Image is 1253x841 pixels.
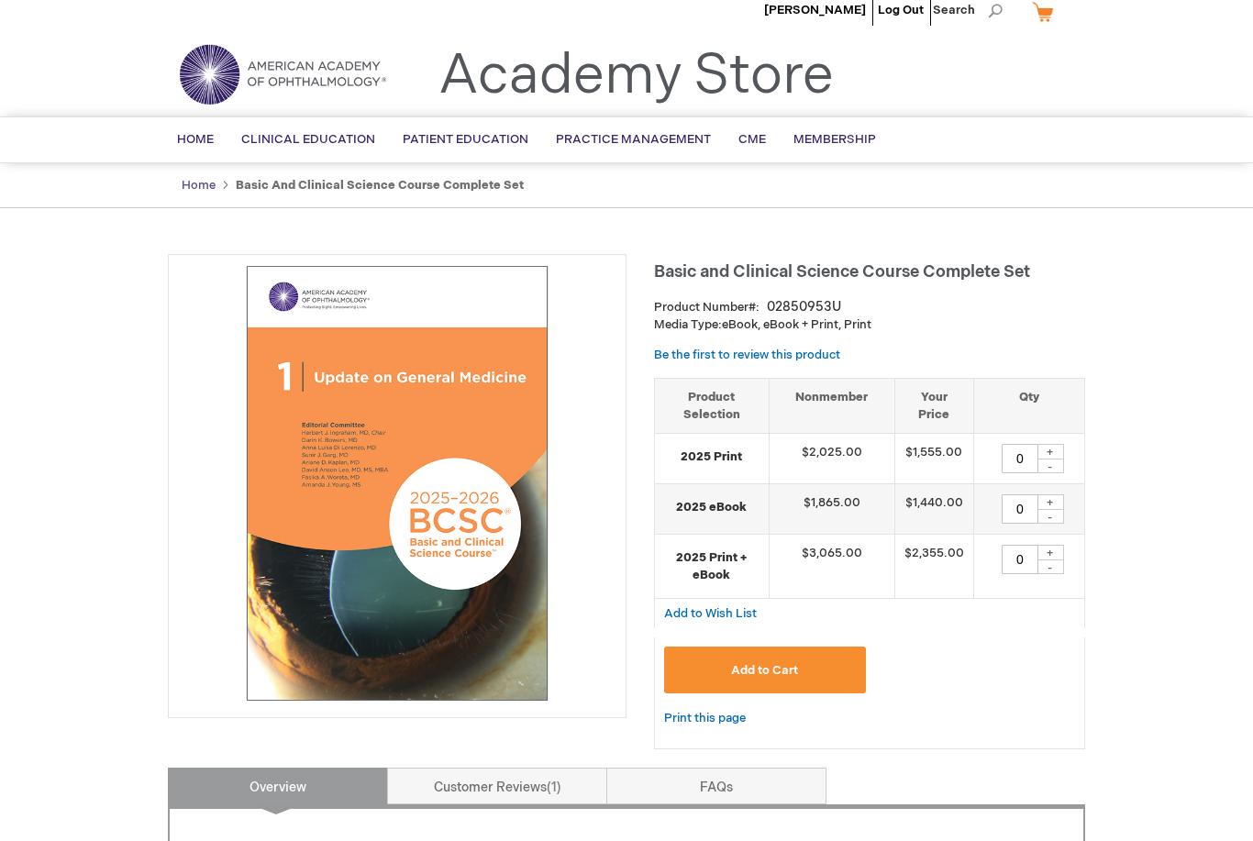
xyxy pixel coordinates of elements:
[654,318,722,333] strong: Media Type:
[878,4,924,18] a: Log Out
[1002,495,1038,525] input: Qty
[664,647,866,694] button: Add to Cart
[606,769,826,805] a: FAQs
[1037,495,1064,511] div: +
[767,299,841,317] div: 02850953U
[403,133,528,148] span: Patient Education
[1037,510,1064,525] div: -
[547,780,561,796] span: 1
[764,4,866,18] a: [PERSON_NAME]
[664,606,757,622] a: Add to Wish List
[664,449,760,467] strong: 2025 Print
[973,379,1084,434] th: Qty
[236,179,524,194] strong: Basic and Clinical Science Course Complete Set
[654,317,1085,335] p: eBook, eBook + Print, Print
[654,263,1030,282] span: Basic and Clinical Science Course Complete Set
[738,133,766,148] span: CME
[894,435,973,485] td: $1,555.00
[1002,445,1038,474] input: Qty
[654,349,840,363] a: Be the first to review this product
[241,133,375,148] span: Clinical Education
[769,485,894,536] td: $1,865.00
[664,550,760,584] strong: 2025 Print + eBook
[1037,459,1064,474] div: -
[182,179,216,194] a: Home
[731,664,798,679] span: Add to Cart
[1037,445,1064,460] div: +
[1002,546,1038,575] input: Qty
[894,485,973,536] td: $1,440.00
[793,133,876,148] span: Membership
[894,536,973,600] td: $2,355.00
[177,133,214,148] span: Home
[168,769,388,805] a: Overview
[664,607,757,622] span: Add to Wish List
[1037,560,1064,575] div: -
[769,379,894,434] th: Nonmember
[556,133,711,148] span: Practice Management
[655,379,769,434] th: Product Selection
[664,708,746,731] a: Print this page
[178,265,616,703] img: Basic and Clinical Science Course Complete Set
[654,301,760,315] strong: Product Number
[664,500,760,517] strong: 2025 eBook
[769,536,894,600] td: $3,065.00
[769,435,894,485] td: $2,025.00
[894,379,973,434] th: Your Price
[387,769,607,805] a: Customer Reviews1
[438,44,834,110] a: Academy Store
[1037,546,1064,561] div: +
